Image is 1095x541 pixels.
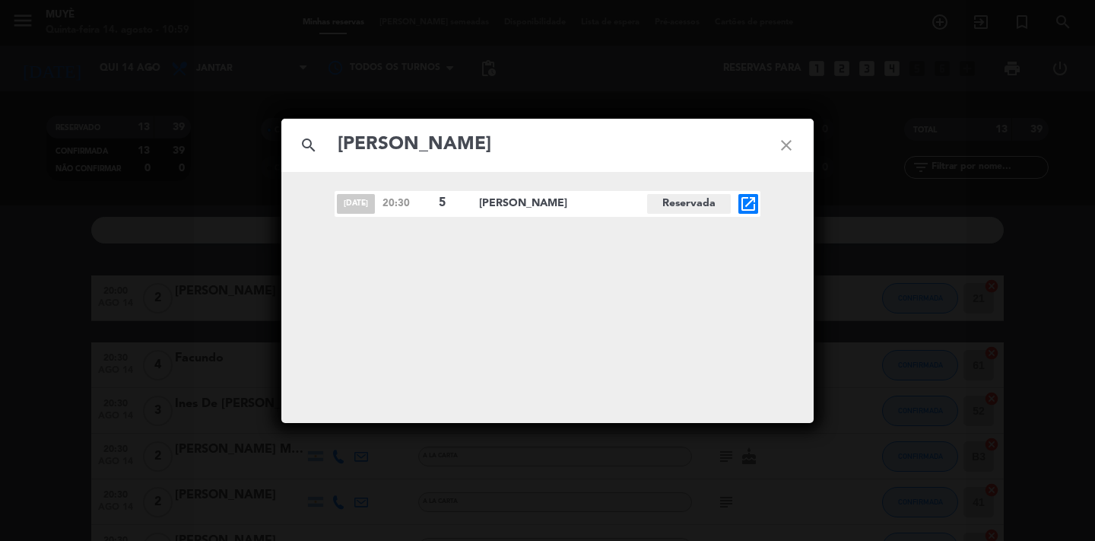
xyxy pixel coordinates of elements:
span: Reservada [647,194,731,214]
span: [DATE] [337,194,375,214]
span: [PERSON_NAME] [479,195,647,212]
input: Pesquisar reservas [336,129,759,161]
span: 20:30 [382,196,431,212]
i: close [759,118,814,173]
i: search [281,118,336,173]
span: 5 [439,193,466,213]
i: open_in_new [739,195,757,213]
